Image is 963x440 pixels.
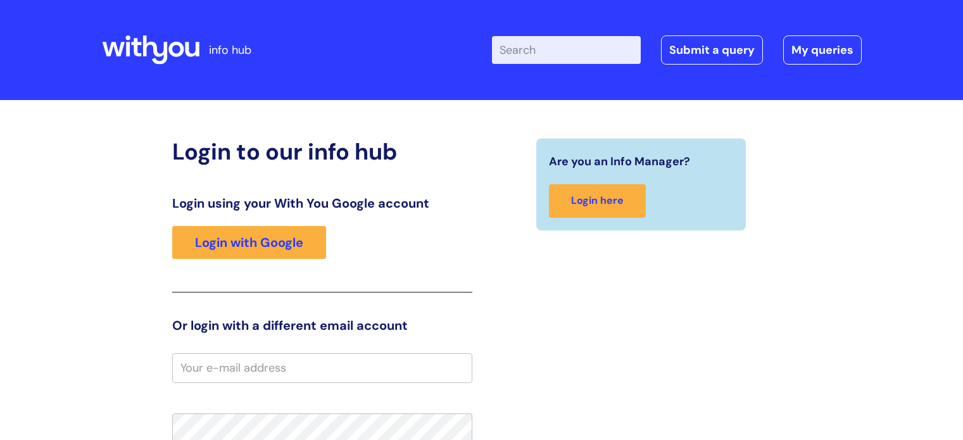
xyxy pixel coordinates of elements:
[783,35,862,65] a: My queries
[209,40,251,60] p: info hub
[549,151,690,172] span: Are you an Info Manager?
[549,184,646,218] a: Login here
[172,353,472,382] input: Your e-mail address
[661,35,763,65] a: Submit a query
[172,138,472,165] h2: Login to our info hub
[492,36,641,64] input: Search
[172,196,472,211] h3: Login using your With You Google account
[172,318,472,333] h3: Or login with a different email account
[172,226,326,259] a: Login with Google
